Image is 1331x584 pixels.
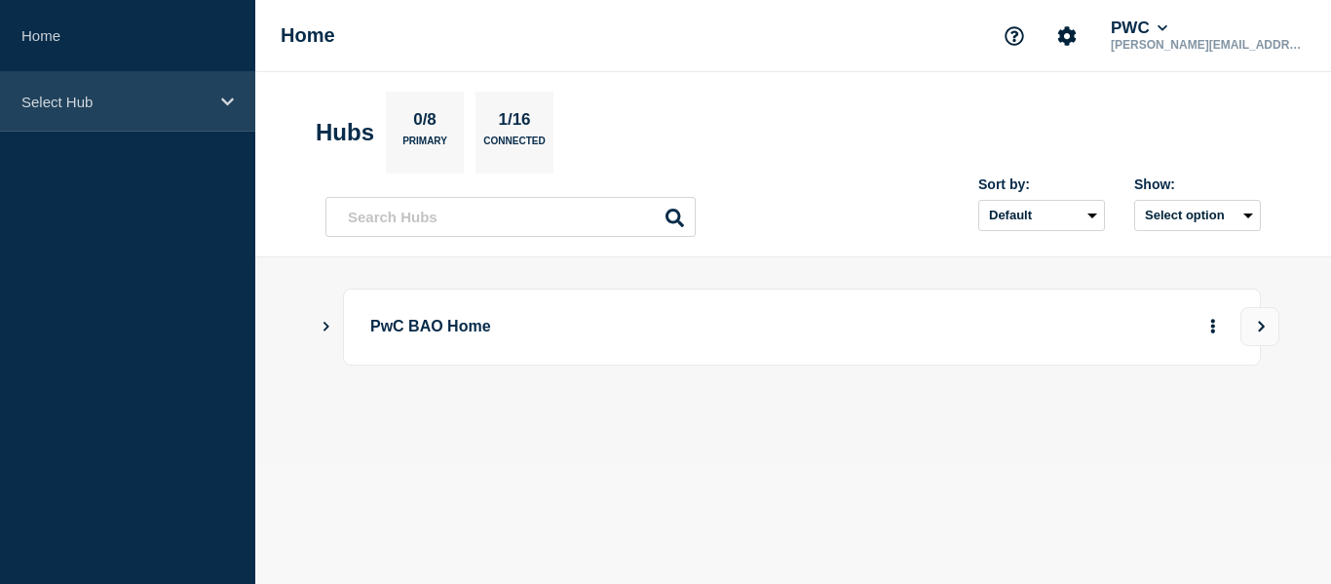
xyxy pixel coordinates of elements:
input: Search Hubs [325,197,696,237]
p: [PERSON_NAME][EMAIL_ADDRESS][PERSON_NAME][DOMAIN_NAME] [1107,38,1310,52]
h1: Home [281,24,335,47]
p: Primary [402,136,447,156]
button: Support [994,16,1035,57]
p: 0/8 [406,110,444,136]
h2: Hubs [316,119,374,146]
p: Connected [483,136,545,156]
button: More actions [1200,309,1226,345]
select: Sort by [978,200,1105,231]
p: Select Hub [21,94,209,110]
button: Show Connected Hubs [322,320,331,334]
p: 1/16 [491,110,538,136]
p: PwC BAO Home [370,309,909,345]
button: PWC [1107,19,1171,38]
button: View [1240,307,1279,346]
div: Show: [1134,176,1261,192]
div: Sort by: [978,176,1105,192]
button: Account settings [1046,16,1087,57]
button: Select option [1134,200,1261,231]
